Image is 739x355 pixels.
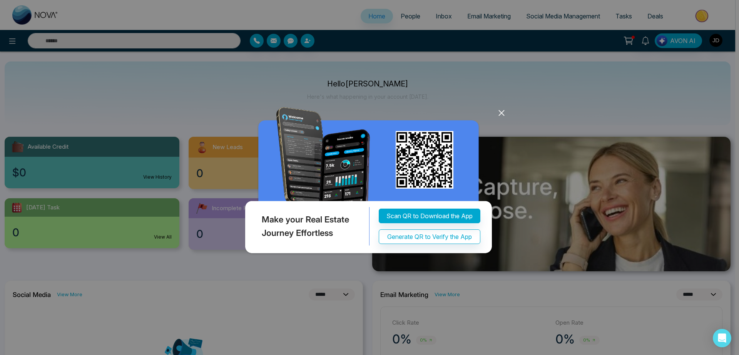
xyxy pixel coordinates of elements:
[379,209,480,223] button: Scan QR to Download the App
[243,207,369,246] div: Make your Real Estate Journey Effortless
[396,131,453,189] img: qr_for_download_app.png
[243,107,496,257] img: QRModal
[379,229,480,244] button: Generate QR to Verify the App
[713,329,731,347] div: Open Intercom Messenger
